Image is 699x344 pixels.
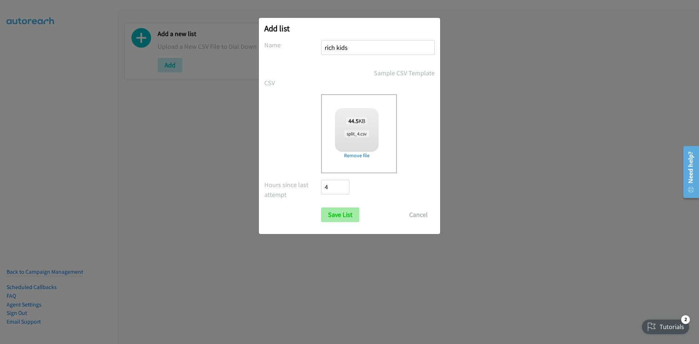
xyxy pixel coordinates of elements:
[344,130,369,137] span: split_4.csv
[346,117,368,124] span: KB
[264,23,435,33] h2: Add list
[264,40,321,50] label: Name
[402,207,435,222] button: Cancel
[678,143,699,201] iframe: Resource Center
[348,117,359,124] strong: 44.5
[637,312,694,339] iframe: Checklist
[335,152,379,159] a: Remove file
[264,78,321,88] label: CSV
[321,207,359,222] input: Save List
[264,180,321,199] label: Hours since last attempt
[374,68,435,78] a: Sample CSV Template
